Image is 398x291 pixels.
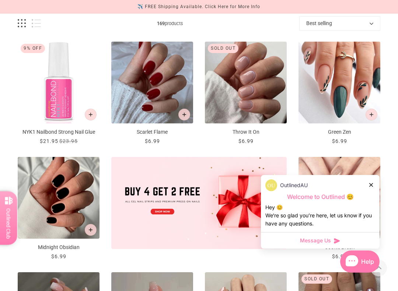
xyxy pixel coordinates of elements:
[59,138,78,144] span: $23.95
[299,16,380,31] button: Best selling
[366,109,377,120] button: Add to cart
[41,20,299,27] span: products
[85,109,97,120] button: Add to cart
[157,21,165,26] b: 169
[298,42,380,145] a: Green Zen
[18,243,99,251] p: Midnight Obsidian
[145,138,160,144] span: $6.99
[18,42,99,145] a: NYK1 Nailbond Strong Nail Glue
[32,19,41,28] button: List view
[18,157,99,239] img: Midnight Obsidian-Press on Manicure-Outlined
[51,253,66,259] span: $6.99
[265,193,375,201] p: Welcome to Outlined 😊
[205,42,287,145] a: Throw It On
[208,44,238,53] div: Sold out
[332,138,347,144] span: $6.99
[280,181,308,189] p: OutlinedAU
[301,274,332,284] div: Sold out
[238,138,254,144] span: $6.99
[18,157,99,260] a: Midnight Obsidian
[178,109,190,120] button: Add to cart
[21,44,45,53] div: 9% Off
[298,128,380,136] p: Green Zen
[300,237,331,244] span: Message Us
[111,42,193,123] img: Scarlet Flame-Press on Manicure-Outlined
[205,128,287,136] p: Throw It On
[205,42,287,123] img: Throw It On-Press on Manicure-Outlined
[265,203,375,228] div: Hey 😊 We‘re so glad you’re here, let us know if you have any questions.
[298,157,380,260] a: Cookie Break
[111,42,193,145] a: Scarlet Flame
[85,224,97,236] button: Add to cart
[18,19,26,28] button: Grid view
[40,138,58,144] span: $21.95
[111,128,193,136] p: Scarlet Flame
[18,128,99,136] p: NYK1 Nailbond Strong Nail Glue
[265,179,277,191] img: data:image/png;base64,iVBORw0KGgoAAAANSUhEUgAAACQAAAAkCAYAAADhAJiYAAAAAXNSR0IArs4c6QAAAERlWElmTU0...
[332,253,347,259] span: $6.99
[137,3,260,11] div: ✈️ FREE Shipping Available. Click Here for More Info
